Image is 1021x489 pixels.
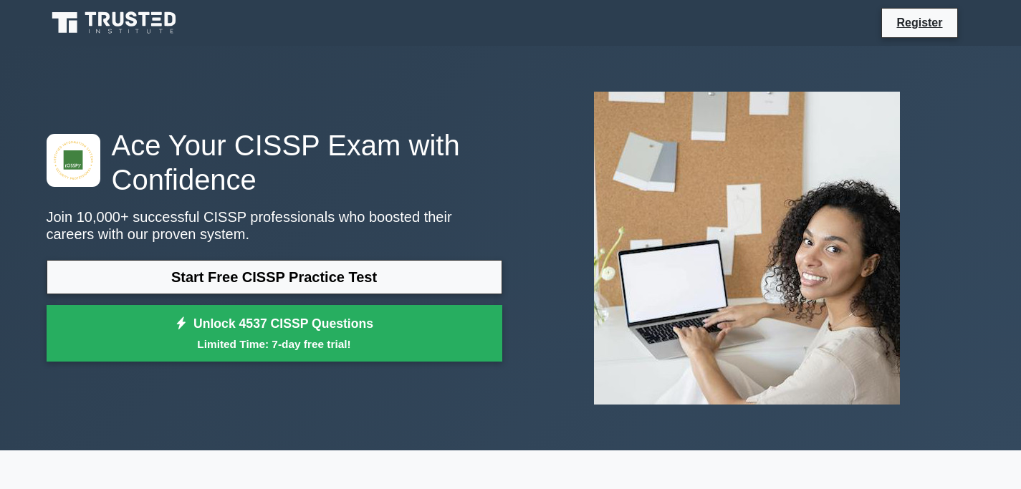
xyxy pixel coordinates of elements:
p: Join 10,000+ successful CISSP professionals who boosted their careers with our proven system. [47,208,502,243]
a: Start Free CISSP Practice Test [47,260,502,294]
a: Unlock 4537 CISSP QuestionsLimited Time: 7-day free trial! [47,305,502,362]
small: Limited Time: 7-day free trial! [64,336,484,352]
h1: Ace Your CISSP Exam with Confidence [47,128,502,197]
a: Register [888,14,951,32]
